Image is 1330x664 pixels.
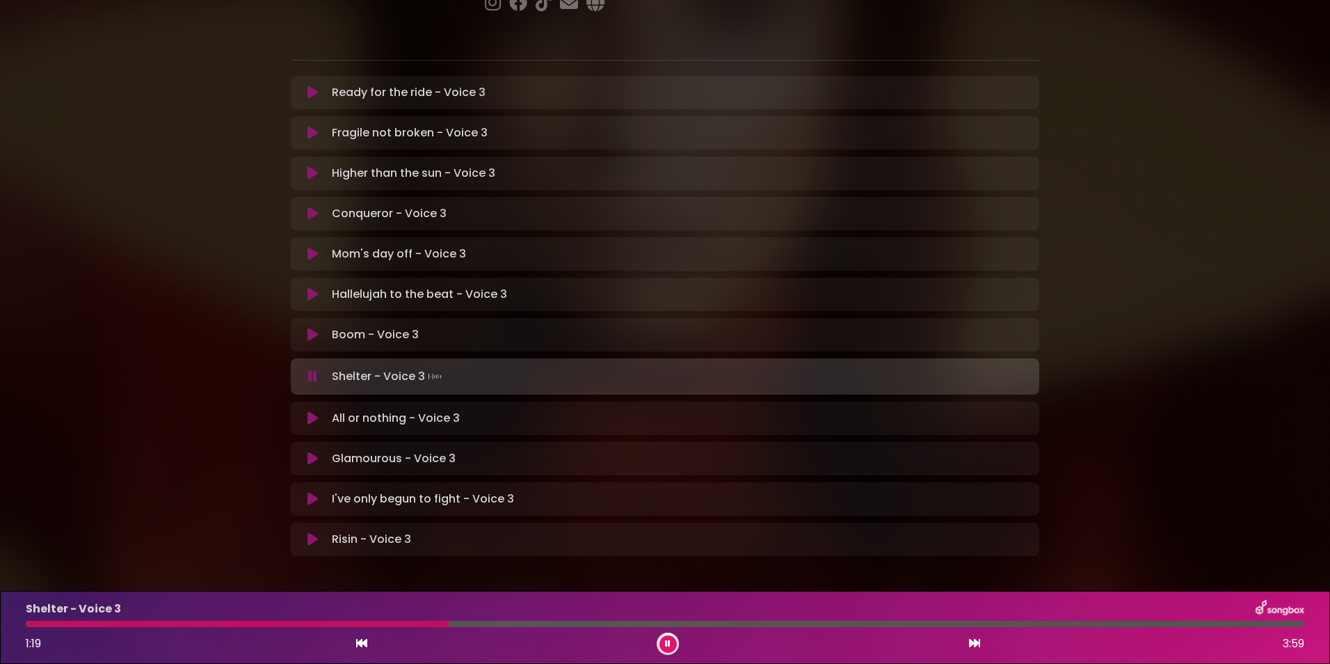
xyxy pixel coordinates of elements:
p: All or nothing - Voice 3 [332,410,460,427]
p: Risin - Voice 3 [332,531,411,548]
p: Higher than the sun - Voice 3 [332,165,495,182]
p: Glamourous - Voice 3 [332,450,456,467]
p: Fragile not broken - Voice 3 [332,125,488,141]
p: Boom - Voice 3 [332,326,419,343]
p: Mom's day off - Voice 3 [332,246,466,262]
img: songbox-logo-white.png [1256,600,1304,618]
p: Hallelujah to the beat - Voice 3 [332,286,507,303]
p: Conqueror - Voice 3 [332,205,447,222]
p: Ready for the ride - Voice 3 [332,84,486,101]
p: Shelter - Voice 3 [26,601,121,617]
img: waveform4.gif [425,367,444,386]
p: Shelter - Voice 3 [332,367,444,386]
p: I've only begun to fight - Voice 3 [332,491,514,507]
